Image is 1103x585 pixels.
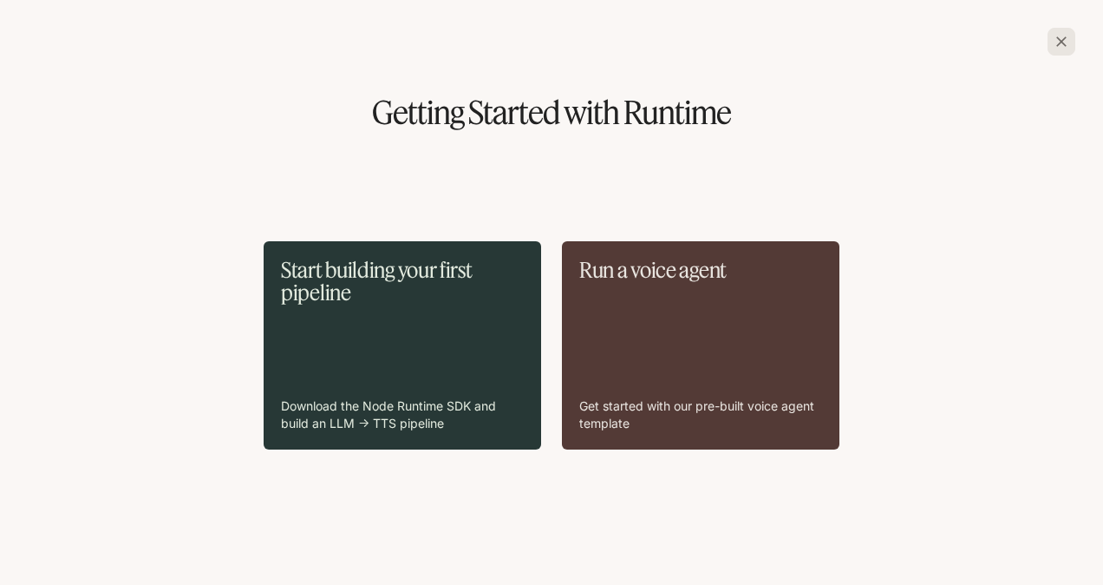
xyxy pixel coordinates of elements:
[562,241,839,450] a: Run a voice agentGet started with our pre-built voice agent template
[281,259,524,305] p: Start building your first pipeline
[579,259,822,281] p: Run a voice agent
[281,398,524,432] p: Download the Node Runtime SDK and build an LLM -> TTS pipeline
[264,241,541,450] a: Start building your first pipelineDownload the Node Runtime SDK and build an LLM -> TTS pipeline
[579,398,822,432] p: Get started with our pre-built voice agent template
[28,97,1075,128] h1: Getting Started with Runtime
